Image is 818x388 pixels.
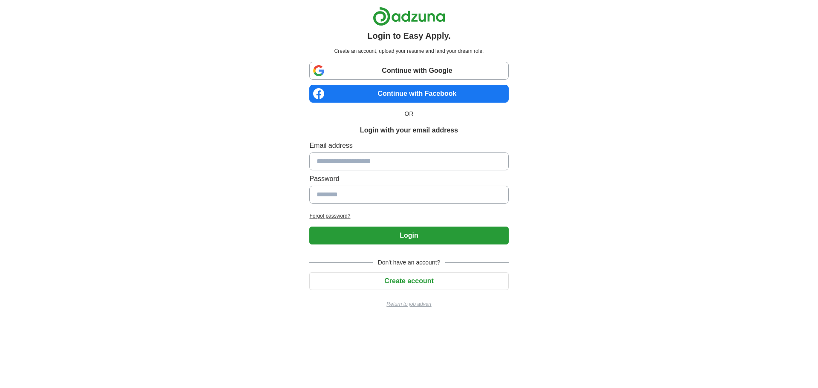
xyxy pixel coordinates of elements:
[367,29,451,42] h1: Login to Easy Apply.
[309,212,508,220] a: Forgot password?
[309,85,508,103] a: Continue with Facebook
[309,300,508,308] a: Return to job advert
[360,125,458,135] h1: Login with your email address
[309,62,508,80] a: Continue with Google
[309,174,508,184] label: Password
[309,277,508,285] a: Create account
[309,272,508,290] button: Create account
[400,109,419,118] span: OR
[309,227,508,244] button: Login
[311,47,507,55] p: Create an account, upload your resume and land your dream role.
[309,141,508,151] label: Email address
[373,7,445,26] img: Adzuna logo
[373,258,446,267] span: Don't have an account?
